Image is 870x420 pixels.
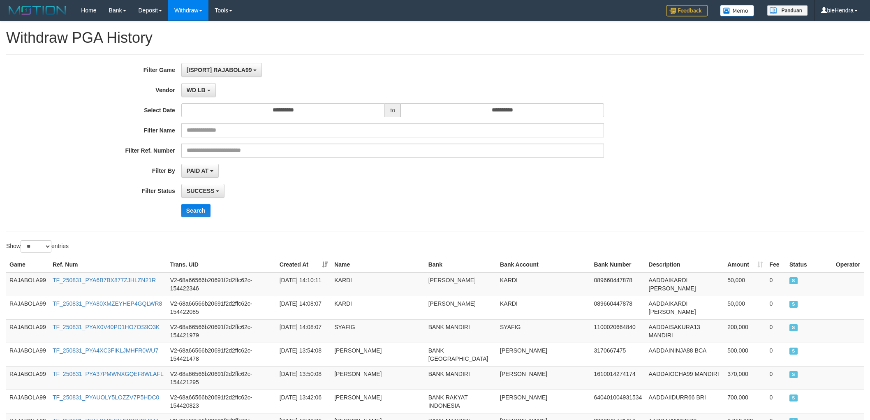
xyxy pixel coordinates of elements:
[789,371,798,378] span: SUCCESS
[276,272,331,296] td: [DATE] 14:10:11
[425,272,497,296] td: [PERSON_NAME]
[49,257,167,272] th: Ref. Num
[187,167,208,174] span: PAID AT
[167,319,276,343] td: V2-68a66566b20691f2d2ffc62c-154421979
[724,343,766,366] td: 500,000
[724,272,766,296] td: 50,000
[425,343,497,366] td: BANK [GEOGRAPHIC_DATA]
[331,343,425,366] td: [PERSON_NAME]
[167,366,276,390] td: V2-68a66566b20691f2d2ffc62c-154421295
[331,319,425,343] td: SYAFIG
[497,319,591,343] td: SYAFIG
[6,296,49,319] td: RAJABOLA99
[167,257,276,272] th: Trans. UID
[167,390,276,413] td: V2-68a66566b20691f2d2ffc62c-154420823
[724,366,766,390] td: 370,000
[591,296,646,319] td: 089660447878
[167,272,276,296] td: V2-68a66566b20691f2d2ffc62c-154422346
[497,366,591,390] td: [PERSON_NAME]
[331,257,425,272] th: Name
[766,296,787,319] td: 0
[21,240,51,253] select: Showentries
[276,296,331,319] td: [DATE] 14:08:07
[789,277,798,284] span: SUCCESS
[181,83,216,97] button: WD LB
[591,390,646,413] td: 640401004931534
[6,366,49,390] td: RAJABOLA99
[591,319,646,343] td: 1100020664840
[187,87,206,93] span: WD LB
[789,394,798,401] span: SUCCESS
[276,319,331,343] td: [DATE] 14:08:07
[720,5,754,16] img: Button%20Memo.svg
[181,63,262,77] button: [ISPORT] RAJABOLA99
[591,366,646,390] td: 1610014274174
[646,296,724,319] td: AADDAIKARDI [PERSON_NAME]
[646,366,724,390] td: AADDAIOCHA99 MANDIRI
[766,390,787,413] td: 0
[497,296,591,319] td: KARDI
[53,277,156,283] a: TF_250831_PYA6B7BX877ZJHLZN21R
[646,257,724,272] th: Description
[331,296,425,319] td: KARDI
[591,272,646,296] td: 089660447878
[789,348,798,355] span: SUCCESS
[167,343,276,366] td: V2-68a66566b20691f2d2ffc62c-154421478
[497,390,591,413] td: [PERSON_NAME]
[766,257,787,272] th: Fee
[646,272,724,296] td: AADDAIKARDI [PERSON_NAME]
[187,67,252,73] span: [ISPORT] RAJABOLA99
[666,5,708,16] img: Feedback.jpg
[591,257,646,272] th: Bank Number
[276,257,331,272] th: Created At: activate to sort column ascending
[53,347,158,354] a: TF_250831_PYA4XC3FIKLJMHFR0WU7
[766,272,787,296] td: 0
[331,272,425,296] td: KARDI
[331,366,425,390] td: [PERSON_NAME]
[646,390,724,413] td: AADDAIIDURR66 BRI
[6,272,49,296] td: RAJABOLA99
[187,188,215,194] span: SUCCESS
[646,343,724,366] td: AADDAININJA88 BCA
[6,257,49,272] th: Game
[789,324,798,331] span: SUCCESS
[276,390,331,413] td: [DATE] 13:42:06
[646,319,724,343] td: AADDAISAKURA13 MANDIRI
[497,272,591,296] td: KARDI
[53,394,159,401] a: TF_250831_PYAUOLY5LOZZV7P5HDC0
[425,390,497,413] td: BANK RAKYAT INDONESIA
[181,204,211,217] button: Search
[766,319,787,343] td: 0
[385,103,400,117] span: to
[786,257,833,272] th: Status
[591,343,646,366] td: 3170667475
[724,296,766,319] td: 50,000
[789,301,798,308] span: SUCCESS
[724,319,766,343] td: 200,000
[181,184,225,198] button: SUCCESS
[53,371,164,377] a: TF_250831_PYA37PMWNXGQEF8WLAFL
[766,366,787,390] td: 0
[425,257,497,272] th: Bank
[724,390,766,413] td: 700,000
[6,30,864,46] h1: Withdraw PGA History
[167,296,276,319] td: V2-68a66566b20691f2d2ffc62c-154422085
[6,240,69,253] label: Show entries
[833,257,864,272] th: Operator
[497,343,591,366] td: [PERSON_NAME]
[276,366,331,390] td: [DATE] 13:50:08
[6,343,49,366] td: RAJABOLA99
[497,257,591,272] th: Bank Account
[767,5,808,16] img: panduan.png
[276,343,331,366] td: [DATE] 13:54:08
[53,300,162,307] a: TF_250831_PYA80XMZEYHEP4GQLWR8
[766,343,787,366] td: 0
[425,296,497,319] td: [PERSON_NAME]
[425,319,497,343] td: BANK MANDIRI
[53,324,160,330] a: TF_250831_PYAX0V40PD1HO7OS9O3K
[6,319,49,343] td: RAJABOLA99
[181,164,219,178] button: PAID AT
[724,257,766,272] th: Amount: activate to sort column ascending
[331,390,425,413] td: [PERSON_NAME]
[6,4,69,16] img: MOTION_logo.png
